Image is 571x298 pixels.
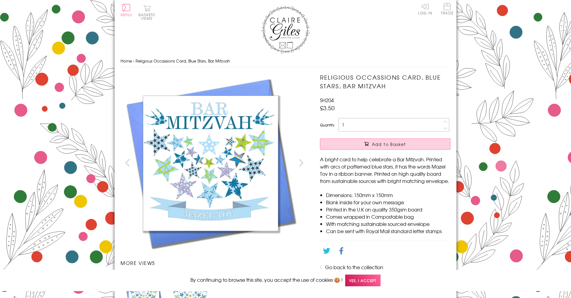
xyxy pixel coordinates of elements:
button: prev [121,156,134,169]
a: Go back to the collection [325,263,383,271]
a: Trade [441,3,453,16]
button: Add to Basket [320,138,450,150]
li: Printed in the U.K on quality 350gsm board [326,206,450,213]
span: Menu [121,12,132,17]
li: Blank inside for your own message [326,199,450,206]
label: Quantity [320,122,334,128]
li: Can be sent with Royal Mail standard letter stamps [326,227,450,235]
nav: breadcrumbs [121,55,450,67]
h1: Religious Occassions Card, Blue Stars, Bar Mitzvah [320,73,450,90]
li: Dimensions: 150mm x 150mm [326,191,450,199]
span: › [133,58,134,64]
span: £3.50 [320,104,335,112]
span: Religious Occassions Card, Blue Stars, Bar Mitzvah [136,58,230,64]
span: 0 items [141,12,155,21]
button: Menu [121,4,132,17]
a: Log In [418,3,432,15]
p: A bright card to help celebrate a Bar Mitzvah. Printed with arcs of patterned blue stars, it has ... [320,156,450,184]
span: SH204 [320,96,334,104]
span: Add to Basket [372,141,406,147]
span: Trade [441,3,453,15]
button: Basket0 items [139,5,155,20]
a: Home [121,58,132,64]
li: With matching sustainable sourced envelope [326,220,450,227]
button: next [294,156,308,169]
img: Claire Giles Greetings Cards [262,6,309,53]
h3: More views [121,259,308,266]
li: Comes wrapped in Compostable bag [326,213,450,220]
img: Religious Occassions Card, Blue Stars, Bar Mitzvah [121,73,300,253]
span: Yes, I accept [345,275,381,286]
